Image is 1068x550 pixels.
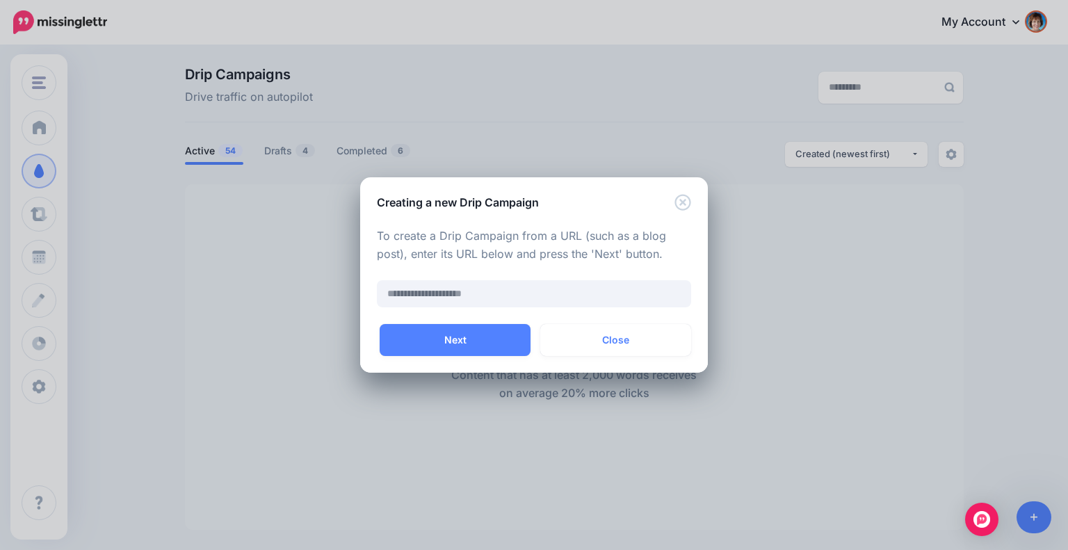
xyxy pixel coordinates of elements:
button: Close [540,324,691,356]
button: Close [674,194,691,211]
div: Open Intercom Messenger [965,503,998,536]
p: To create a Drip Campaign from a URL (such as a blog post), enter its URL below and press the 'Ne... [377,227,691,264]
h5: Creating a new Drip Campaign [377,194,539,211]
button: Next [380,324,531,356]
